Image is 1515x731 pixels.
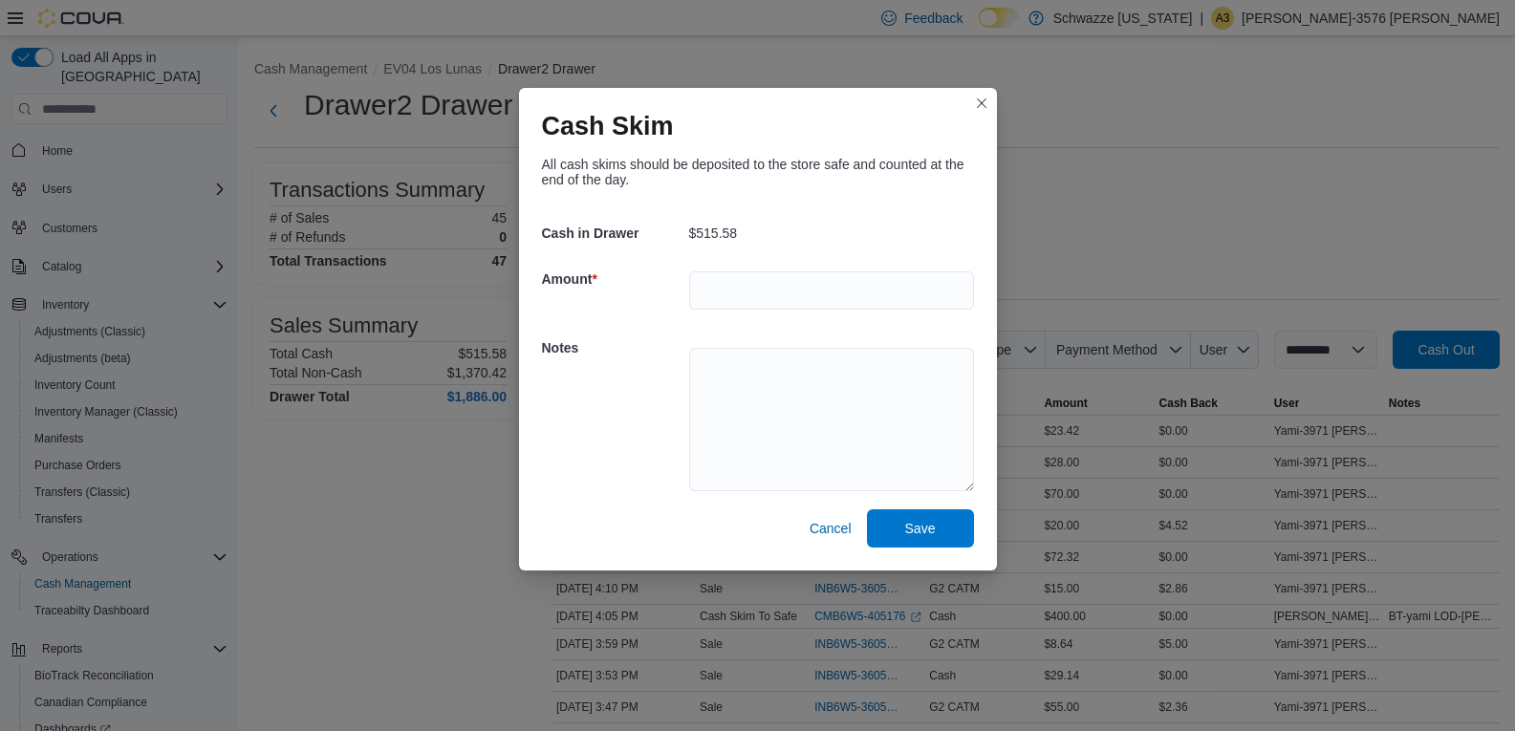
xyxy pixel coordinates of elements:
div: All cash skims should be deposited to the store safe and counted at the end of the day. [542,157,974,187]
button: Cancel [802,509,859,548]
span: Cancel [810,519,852,538]
button: Closes this modal window [970,92,993,115]
h5: Amount [542,260,685,298]
button: Save [867,509,974,548]
h5: Notes [542,329,685,367]
span: Save [905,519,936,538]
h1: Cash Skim [542,111,674,141]
h5: Cash in Drawer [542,214,685,252]
p: $515.58 [689,226,738,241]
